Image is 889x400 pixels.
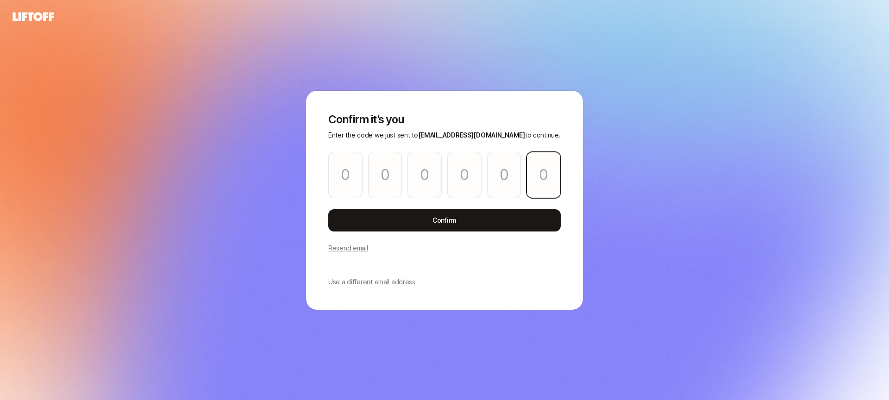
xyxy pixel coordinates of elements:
p: Use a different email address [328,276,415,287]
span: [EMAIL_ADDRESS][DOMAIN_NAME] [418,131,525,139]
button: Confirm [328,209,561,231]
input: Please enter OTP character 1 [328,152,363,198]
input: Please enter OTP character 4 [447,152,482,198]
input: Please enter OTP character 2 [368,152,402,198]
input: Please enter OTP character 6 [526,152,561,198]
p: Resend email [328,243,368,254]
input: Please enter OTP character 3 [407,152,442,198]
input: Please enter OTP character 5 [487,152,521,198]
p: Enter the code we just sent to to continue. [328,130,561,141]
p: Confirm it’s you [328,113,561,126]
